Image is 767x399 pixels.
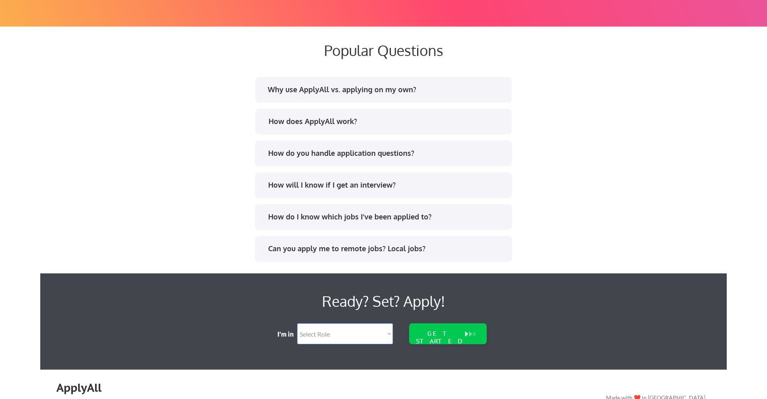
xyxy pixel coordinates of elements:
[190,41,577,59] div: Popular Questions
[268,148,504,158] div: How do you handle application questions?
[414,330,466,345] div: GET STARTED
[277,330,299,339] div: I'm in
[268,85,504,95] div: Why use ApplyAll vs. applying on my own?
[56,381,111,395] div: ApplyAll
[269,116,505,126] div: How does ApplyAll work?
[268,212,504,222] div: How do I know which jobs I've been applied to?
[153,289,614,313] div: Ready? Set? Apply!
[268,180,504,190] div: How will I know if I get an interview?
[268,244,504,254] div: Can you apply me to remote jobs? Local jobs?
